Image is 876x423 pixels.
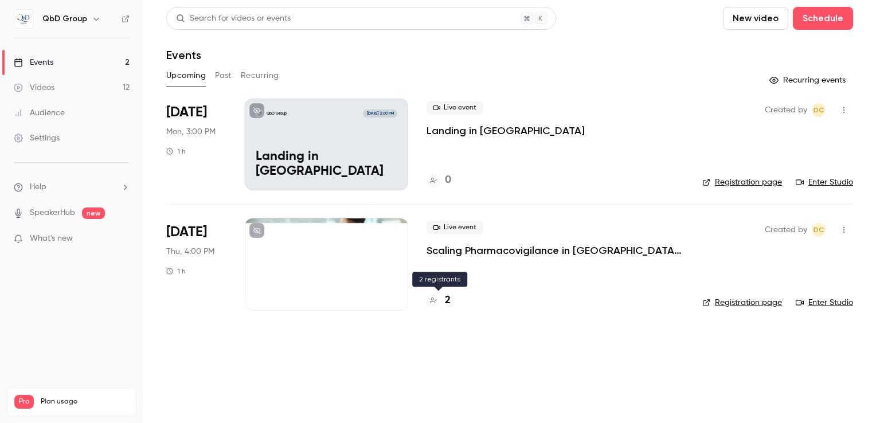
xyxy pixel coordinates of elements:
div: Audience [14,107,65,119]
p: QbD Group [267,111,287,116]
span: Created by [765,223,807,237]
a: Enter Studio [796,177,853,188]
span: Pro [14,395,34,409]
span: Daniel Cubero [812,223,826,237]
button: Recurring events [764,71,853,89]
a: 0 [427,173,451,188]
a: Registration page [702,297,782,308]
h1: Events [166,48,201,62]
div: 1 h [166,147,186,156]
p: Landing in [GEOGRAPHIC_DATA] [256,150,397,179]
button: Past [215,66,232,85]
h4: 0 [445,173,451,188]
span: Plan usage [41,397,129,406]
div: Search for videos or events [176,13,291,25]
div: Oct 6 Mon, 3:00 PM (Europe/Madrid) [166,99,226,190]
span: Daniel Cubero [812,103,826,117]
button: Recurring [241,66,279,85]
a: SpeakerHub [30,207,75,219]
a: Landing in europeQbD Group[DATE] 3:00 PMLanding in [GEOGRAPHIC_DATA] [245,99,408,190]
button: New video [723,7,788,30]
span: What's new [30,233,73,245]
iframe: Noticeable Trigger [116,234,130,244]
h4: 2 [445,293,451,308]
span: Thu, 4:00 PM [166,246,214,257]
img: QbD Group [14,10,33,28]
span: Help [30,181,46,193]
span: new [82,207,105,219]
div: Events [14,57,53,68]
a: Registration page [702,177,782,188]
a: Scaling Pharmacovigilance in [GEOGRAPHIC_DATA]: A Practical Guide for Pharma SMEs and Biotechs [427,244,684,257]
span: Created by [765,103,807,117]
h6: QbD Group [42,13,87,25]
span: Live event [427,221,483,234]
li: help-dropdown-opener [14,181,130,193]
span: DC [814,103,824,117]
div: Nov 13 Thu, 4:00 PM (Europe/Madrid) [166,218,226,310]
div: 1 h [166,267,186,276]
div: Settings [14,132,60,144]
button: Upcoming [166,66,206,85]
div: Videos [14,82,54,93]
span: [DATE] [166,223,207,241]
a: Enter Studio [796,297,853,308]
span: DC [814,223,824,237]
span: [DATE] 3:00 PM [363,109,397,117]
span: [DATE] [166,103,207,122]
span: Mon, 3:00 PM [166,126,216,138]
span: Live event [427,101,483,115]
a: Landing in [GEOGRAPHIC_DATA] [427,124,585,138]
a: 2 [427,293,451,308]
button: Schedule [793,7,853,30]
